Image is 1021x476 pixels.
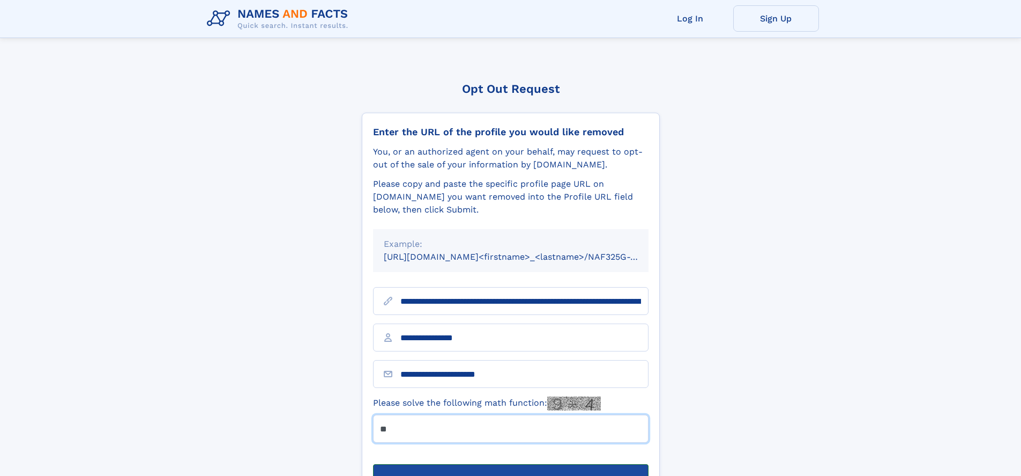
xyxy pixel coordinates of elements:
a: Sign Up [733,5,819,32]
div: Example: [384,238,638,251]
div: Enter the URL of the profile you would like removed [373,126,649,138]
img: Logo Names and Facts [203,4,357,33]
small: [URL][DOMAIN_NAME]<firstname>_<lastname>/NAF325G-xxxxxxxx [384,252,669,262]
a: Log In [647,5,733,32]
div: Opt Out Request [362,82,660,96]
div: Please copy and paste the specific profile page URL on [DOMAIN_NAME] you want removed into the Pr... [373,178,649,216]
label: Please solve the following math function: [373,397,601,411]
div: You, or an authorized agent on your behalf, may request to opt-out of the sale of your informatio... [373,145,649,171]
